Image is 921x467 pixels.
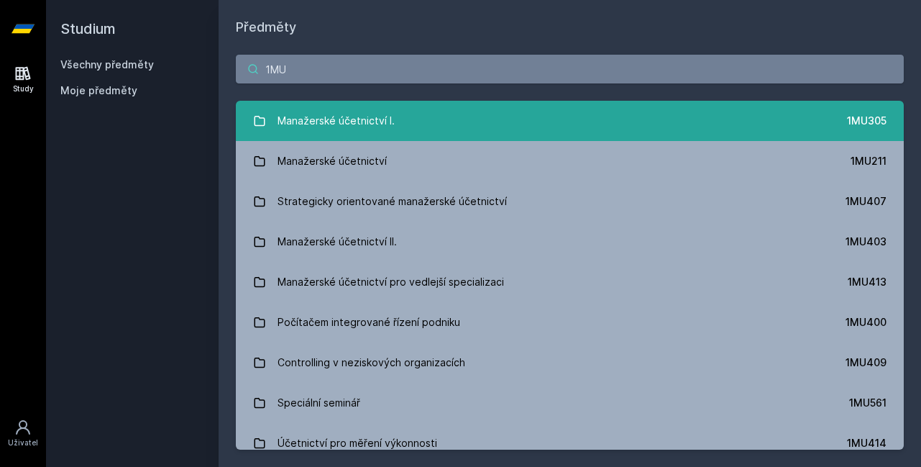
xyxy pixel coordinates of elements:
[8,437,38,448] div: Uživatel
[236,222,904,262] a: Manažerské účetnictví II. 1MU403
[236,141,904,181] a: Manažerské účetnictví 1MU211
[236,343,904,383] a: Controlling v neziskových organizacích 1MU409
[851,154,886,168] div: 1MU211
[847,114,886,128] div: 1MU305
[236,17,904,37] h1: Předměty
[846,315,886,330] div: 1MU400
[236,101,904,141] a: Manažerské účetnictví I. 1MU305
[60,58,154,71] a: Všechny předměty
[13,83,34,94] div: Study
[846,194,886,209] div: 1MU407
[278,147,387,176] div: Manažerské účetnictví
[3,412,43,455] a: Uživatel
[849,396,886,410] div: 1MU561
[846,355,886,370] div: 1MU409
[278,227,397,256] div: Manažerské účetnictví II.
[236,302,904,343] a: Počítačem integrované řízení podniku 1MU400
[278,348,465,377] div: Controlling v neziskových organizacích
[278,106,395,135] div: Manažerské účetnictví I.
[60,83,137,98] span: Moje předměty
[3,58,43,101] a: Study
[848,275,886,289] div: 1MU413
[236,262,904,302] a: Manažerské účetnictví pro vedlejší specializaci 1MU413
[847,436,886,450] div: 1MU414
[236,181,904,222] a: Strategicky orientované manažerské účetnictví 1MU407
[278,187,507,216] div: Strategicky orientované manažerské účetnictví
[278,389,360,417] div: Speciální seminář
[846,235,886,249] div: 1MU403
[236,55,904,83] input: Název nebo ident předmětu…
[236,383,904,423] a: Speciální seminář 1MU561
[236,423,904,463] a: Účetnictví pro měření výkonnosti 1MU414
[278,308,460,337] div: Počítačem integrované řízení podniku
[278,429,437,458] div: Účetnictví pro měření výkonnosti
[278,268,504,296] div: Manažerské účetnictví pro vedlejší specializaci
